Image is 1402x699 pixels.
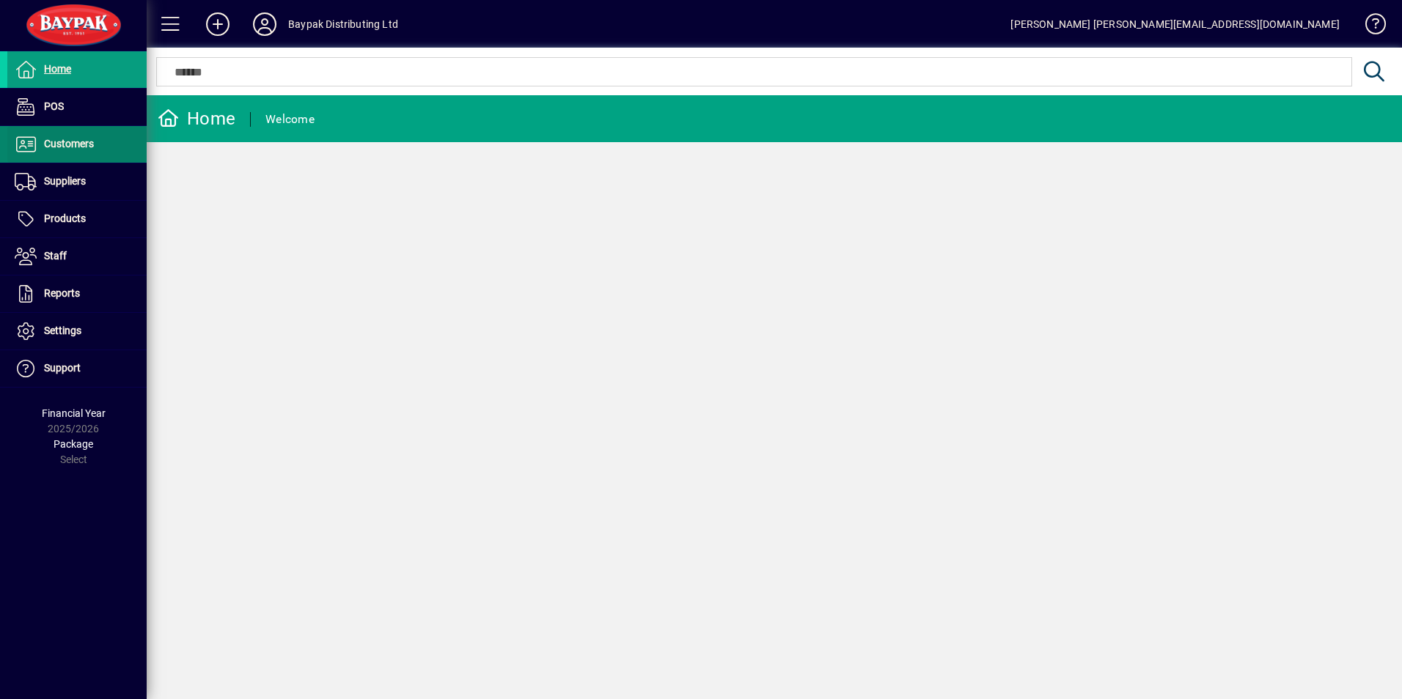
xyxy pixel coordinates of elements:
button: Profile [241,11,288,37]
a: Support [7,350,147,387]
button: Add [194,11,241,37]
div: [PERSON_NAME] [PERSON_NAME][EMAIL_ADDRESS][DOMAIN_NAME] [1010,12,1340,36]
div: Home [158,107,235,130]
span: Reports [44,287,80,299]
span: Customers [44,138,94,149]
a: POS [7,89,147,125]
a: Settings [7,313,147,349]
span: Home [44,63,71,75]
span: Settings [44,325,81,336]
span: Support [44,362,81,374]
div: Welcome [265,108,315,131]
span: Staff [44,250,67,262]
span: Products [44,212,86,224]
div: Baypak Distributing Ltd [288,12,398,36]
a: Knowledge Base [1354,3,1384,51]
span: Suppliers [44,175,86,187]
span: POS [44,100,64,112]
a: Reports [7,275,147,312]
a: Products [7,201,147,237]
a: Customers [7,126,147,163]
a: Suppliers [7,163,147,200]
a: Staff [7,238,147,275]
span: Financial Year [42,407,106,419]
span: Package [54,438,93,450]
